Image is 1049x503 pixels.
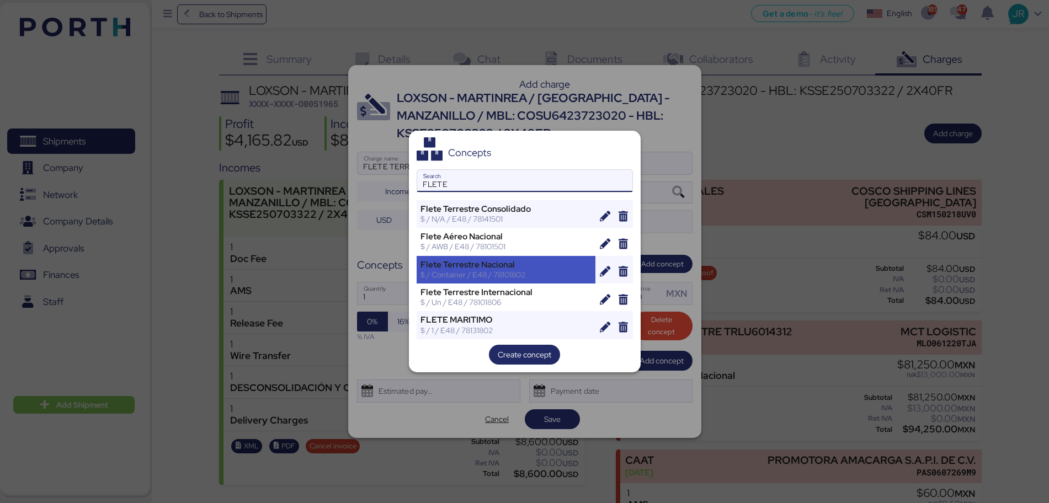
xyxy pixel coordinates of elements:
[489,345,560,365] button: Create concept
[420,325,592,335] div: $ / 1 / E48 / 78131802
[420,287,592,297] div: Flete Terrestre Internacional
[420,214,592,224] div: $ / N/A / E48 / 78141501
[420,315,592,325] div: FLETE MARITIMO
[420,270,592,280] div: $ / Container / E48 / 78101802
[498,348,551,361] span: Create concept
[417,170,632,192] input: Search
[420,297,592,307] div: $ / Un / E48 / 78101806
[420,260,592,270] div: Flete Terrestre Nacional
[420,242,592,251] div: $ / AWB / E48 / 78101501
[420,232,592,242] div: Flete Aéreo Nacional
[420,204,592,214] div: Flete Terrestre Consolidado
[448,148,491,158] div: Concepts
